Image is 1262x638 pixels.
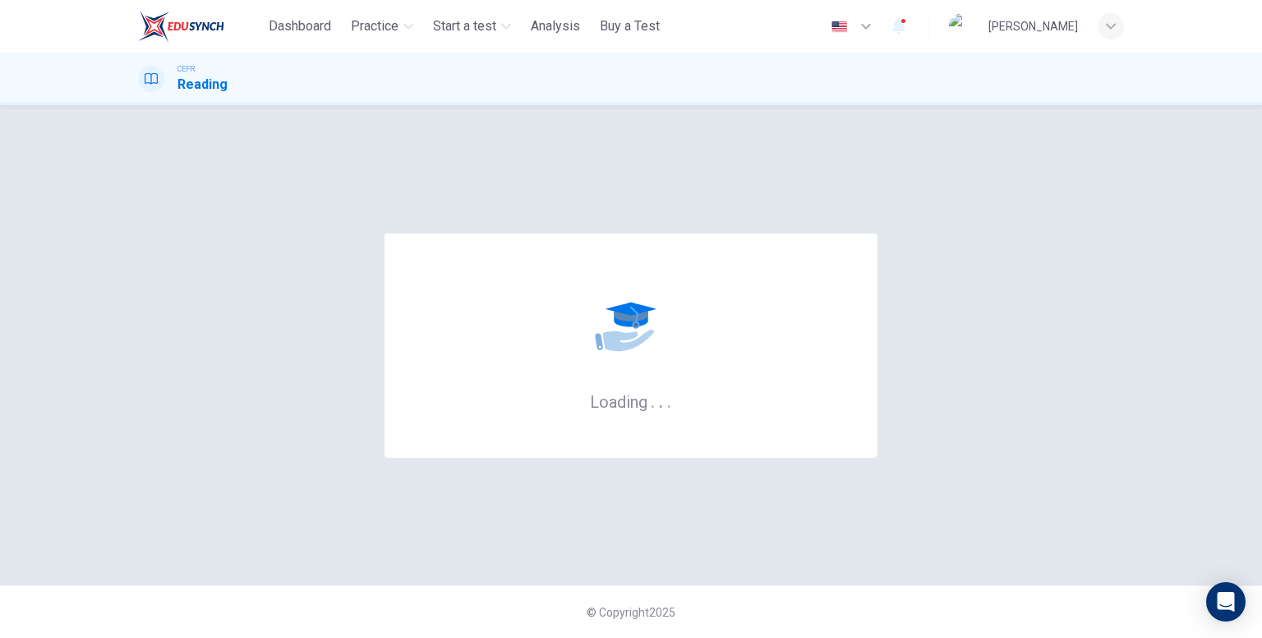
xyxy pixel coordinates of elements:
button: Analysis [524,12,587,41]
div: [PERSON_NAME] [988,16,1078,36]
a: ELTC logo [138,10,262,43]
img: en [829,21,850,33]
h1: Reading [177,75,228,95]
h6: Loading [590,391,672,412]
button: Buy a Test [593,12,666,41]
h6: . [650,386,656,414]
span: Analysis [531,16,580,36]
span: CEFR [177,63,195,75]
span: Practice [351,16,398,36]
span: Start a test [433,16,496,36]
img: ELTC logo [138,10,224,43]
button: Practice [344,12,420,41]
span: Dashboard [269,16,331,36]
div: Open Intercom Messenger [1206,582,1246,622]
h6: . [666,386,672,414]
button: Start a test [426,12,518,41]
span: © Copyright 2025 [587,606,675,619]
img: Profile picture [949,13,975,39]
span: Buy a Test [600,16,660,36]
h6: . [658,386,664,414]
button: Dashboard [262,12,338,41]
